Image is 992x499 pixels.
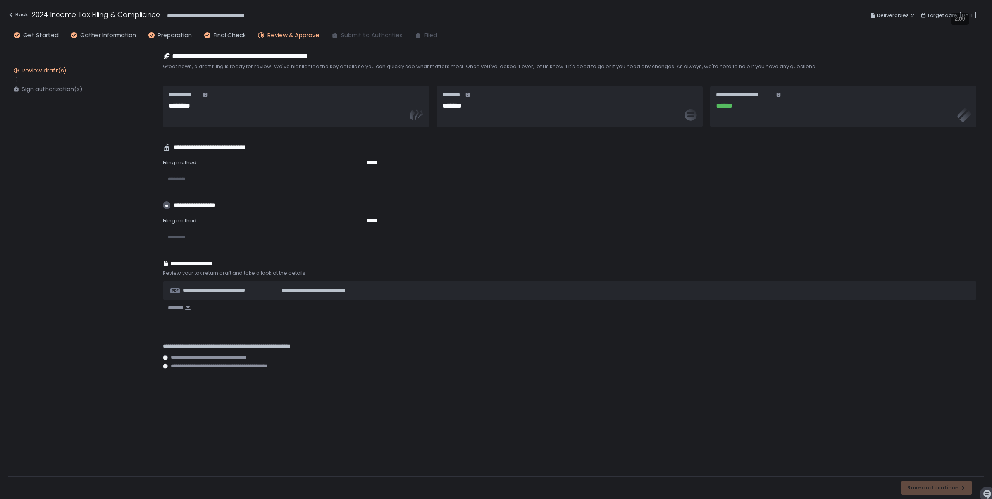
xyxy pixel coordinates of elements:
span: Review your tax return draft and take a look at the details [163,270,976,277]
h1: 2024 Income Tax Filing & Compliance [32,9,160,20]
span: Preparation [158,31,192,40]
span: Get Started [23,31,59,40]
span: Filing method [163,159,196,166]
span: Submit to Authorities [341,31,403,40]
span: Great news, a draft filing is ready for review! We've highlighted the key details so you can quic... [163,63,976,70]
span: Filed [424,31,437,40]
span: Gather Information [80,31,136,40]
div: Review draft(s) [22,67,67,74]
button: Back [8,9,28,22]
div: Sign authorization(s) [22,85,83,93]
span: Final Check [214,31,246,40]
span: Deliverables: 2 [877,11,914,20]
span: Target date: [DATE] [927,11,976,20]
span: Filing method [163,217,196,224]
span: Review & Approve [267,31,319,40]
div: Back [8,10,28,19]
